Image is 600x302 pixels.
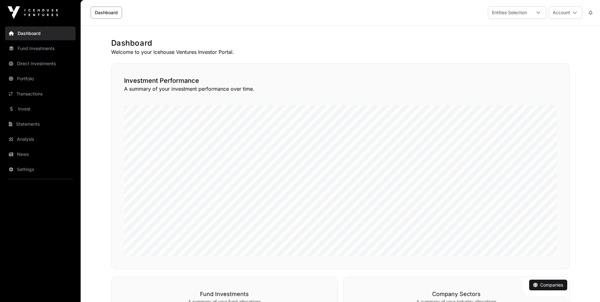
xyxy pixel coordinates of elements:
[5,102,76,116] a: Invest
[91,7,122,19] a: Dashboard
[5,117,76,131] a: Statements
[5,87,76,101] a: Transactions
[356,290,557,299] h3: Company Sectors
[488,7,531,19] div: Entities Selection
[5,132,76,146] a: Analysis
[111,38,570,48] h1: Dashboard
[529,280,567,290] button: Companies
[8,6,58,19] img: Icehouse Ventures Logo
[5,72,76,86] a: Portfolio
[124,76,557,85] h2: Investment Performance
[533,282,563,288] a: Companies
[549,6,582,19] button: Account
[111,48,570,56] p: Welcome to your Icehouse Ventures Investor Portal.
[5,42,76,55] a: Fund Investments
[5,26,76,40] a: Dashboard
[124,290,325,299] h3: Fund Investments
[5,147,76,161] a: News
[124,85,557,93] p: A summary of your investment performance over time.
[569,272,600,302] iframe: Chat Widget
[5,162,76,176] a: Settings
[5,57,76,71] a: Direct Investments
